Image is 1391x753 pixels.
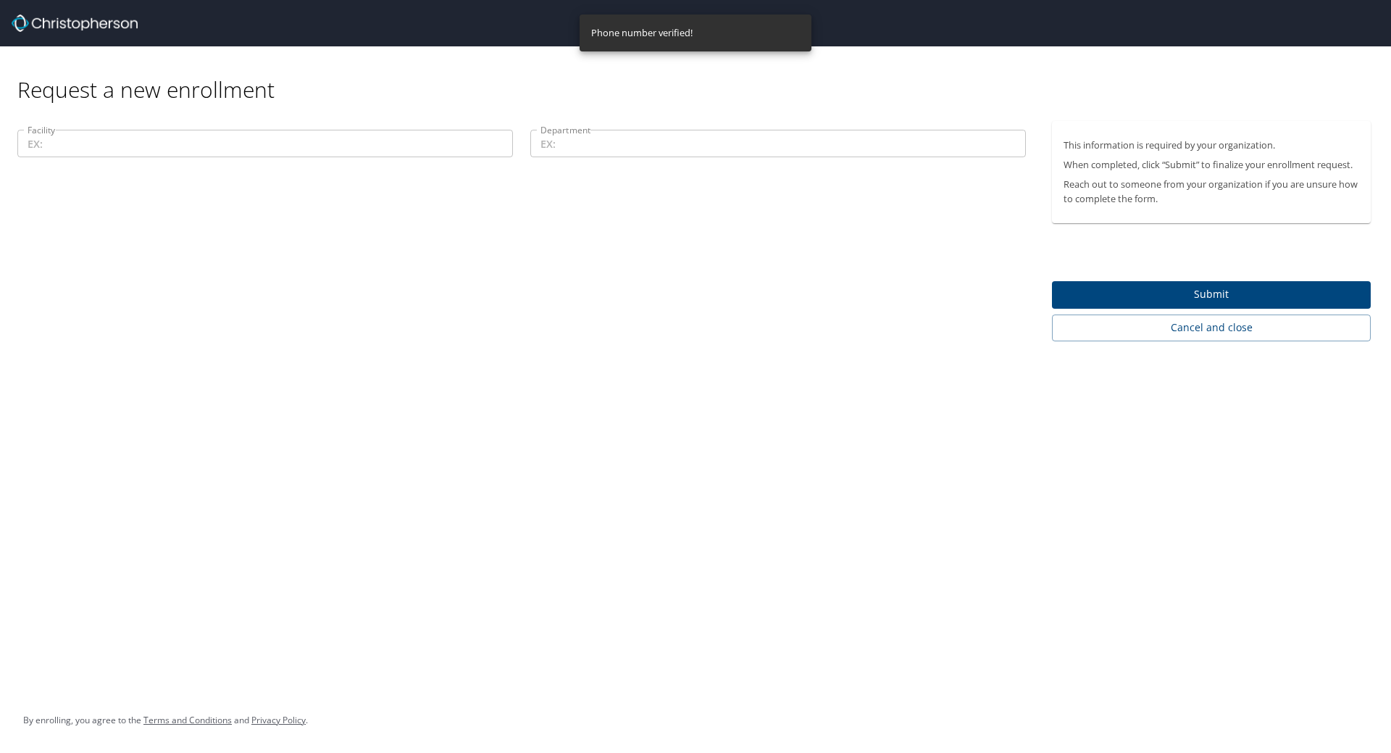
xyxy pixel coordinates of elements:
span: Submit [1064,286,1359,304]
input: EX: [530,130,1026,157]
button: Cancel and close [1052,315,1371,341]
div: Request a new enrollment [17,46,1382,104]
img: cbt logo [12,14,138,32]
input: EX: [17,130,513,157]
div: Phone number verified! [591,19,693,47]
p: This information is required by your organization. [1064,138,1359,152]
span: Cancel and close [1064,319,1359,337]
p: Reach out to someone from your organization if you are unsure how to complete the form. [1064,178,1359,205]
div: By enrolling, you agree to the and . [23,702,308,739]
a: Privacy Policy [251,714,306,726]
p: When completed, click “Submit” to finalize your enrollment request. [1064,158,1359,172]
a: Terms and Conditions [143,714,232,726]
button: Submit [1052,281,1371,309]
